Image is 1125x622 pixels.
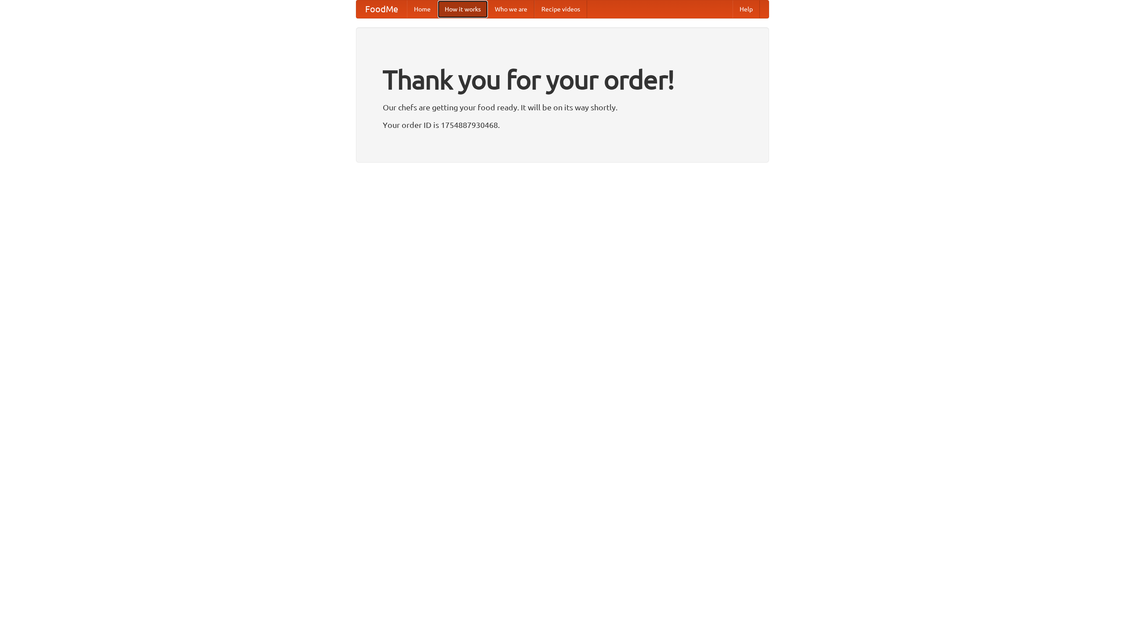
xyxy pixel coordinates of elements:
[438,0,488,18] a: How it works
[383,118,742,131] p: Your order ID is 1754887930468.
[488,0,534,18] a: Who we are
[383,58,742,101] h1: Thank you for your order!
[733,0,760,18] a: Help
[407,0,438,18] a: Home
[534,0,587,18] a: Recipe videos
[383,101,742,114] p: Our chefs are getting your food ready. It will be on its way shortly.
[356,0,407,18] a: FoodMe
